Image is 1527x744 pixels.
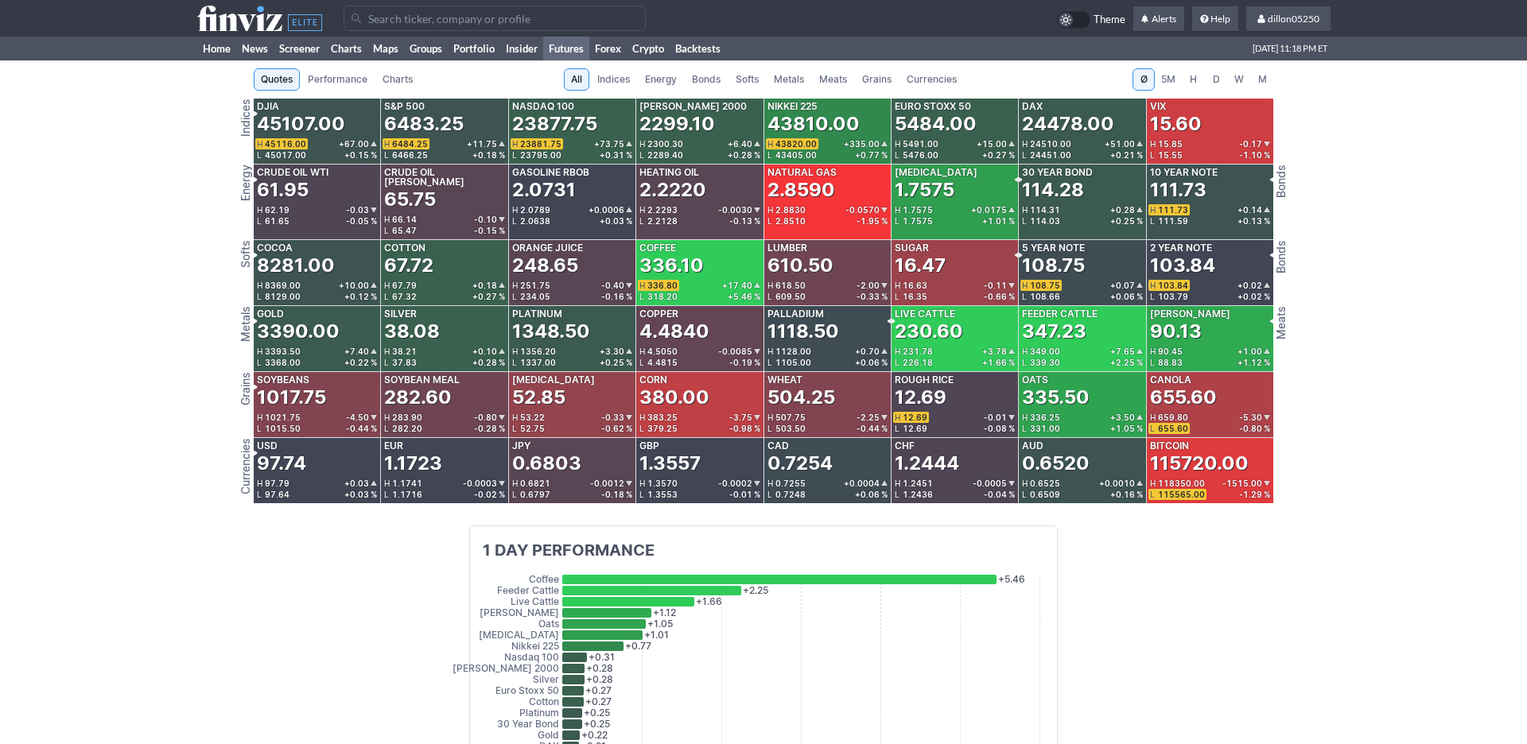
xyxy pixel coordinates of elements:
span: 5476.00 [903,150,938,160]
span: 108.75 [1030,281,1060,290]
div: 10 Year Note [1150,168,1218,177]
a: Lumber610.50H618.50-2.00L609.50-0.33 % [764,240,891,305]
span: Indices [597,72,630,87]
span: 1.7575 [903,216,933,226]
span: H [767,281,775,289]
div: +0.77 [855,151,888,159]
span: L [895,293,903,300]
div: Nikkei 225 [767,102,818,111]
span: 2.8830 [775,205,806,215]
span: +6.40 [728,140,752,148]
div: -0.05 [346,217,377,225]
div: -1.95 [857,217,888,225]
div: [PERSON_NAME] 2000 [639,102,747,111]
span: H [384,281,392,289]
span: % [881,151,888,159]
span: 251.75 [520,281,550,290]
a: Gasoline RBOB2.0731H2.0789+0.0006L2.0638+0.03 % [509,165,635,239]
span: 67.79 [392,281,417,290]
div: +0.27 [472,293,505,300]
span: Currencies [907,72,957,87]
a: Bonds [685,68,728,91]
a: Grains [855,68,899,91]
div: Lumber [767,243,807,253]
a: Meats [812,68,854,91]
div: 2299.10 [639,111,715,137]
div: Orange Juice [512,243,583,253]
div: 114.28 [1022,177,1084,203]
div: 103.84 [1150,253,1215,278]
span: % [1008,217,1015,225]
span: +51.00 [1105,140,1135,148]
a: VIX15.60H15.85-0.17L15.55-1.10 % [1147,99,1273,164]
div: Euro Stoxx 50 [895,102,971,111]
span: 43820.00 [775,139,817,149]
span: 24451.00 [1030,150,1071,160]
span: -0.11 [984,281,1007,289]
a: Metals [767,68,811,91]
a: Forex [589,37,627,60]
input: Search [344,6,646,31]
span: L [639,151,647,159]
span: % [1137,151,1143,159]
span: % [1264,293,1270,300]
div: 61.95 [257,177,309,203]
span: 8369.00 [265,281,301,290]
span: L [512,151,520,159]
span: Softs [736,72,759,87]
button: Ø [1133,68,1155,91]
span: -0.40 [601,281,624,289]
span: Quotes [261,72,293,87]
a: Crude Oil [PERSON_NAME]65.75H66.14-0.10L65.47-0.15 % [381,165,507,239]
span: 2289.40 [647,150,683,160]
span: 24510.00 [1030,139,1071,149]
div: 2 Year Note [1150,243,1212,253]
span: H [1150,281,1158,289]
span: M [1257,72,1268,87]
a: Indices [590,68,637,91]
div: 5484.00 [895,111,977,137]
a: Cocoa8281.00H8369.00+10.00L8129.00+0.12 % [254,240,380,305]
a: Coffee336.10H336.80+17.40L318.20+5.46 % [636,240,763,305]
span: L [767,293,775,300]
span: L [767,217,775,225]
span: H [512,140,520,148]
span: L [384,293,392,300]
a: News [236,37,274,60]
a: dillon05250 [1246,6,1331,32]
div: [MEDICAL_DATA] [895,168,977,177]
div: 15.60 [1150,111,1202,137]
span: -2.00 [857,281,880,289]
span: % [499,151,505,159]
span: % [1137,293,1143,300]
span: H [1150,206,1158,214]
span: L [257,217,265,225]
span: 103.84 [1158,281,1188,290]
span: 108.66 [1030,292,1060,301]
a: Platinum1348.50H1356.20+3.30L1337.00+0.25 % [509,306,635,371]
span: L [257,293,265,300]
span: L [1150,151,1158,159]
a: Palladium1118.50H1128.00+0.70L1105.00+0.06 % [764,306,891,371]
a: Insider [500,37,543,60]
span: L [895,151,903,159]
span: Metals [774,72,804,87]
div: 336.10 [639,253,704,278]
span: % [881,293,888,300]
span: 103.79 [1158,292,1188,301]
span: 234.05 [520,292,550,301]
a: Performance [301,68,375,91]
a: Groups [404,37,448,60]
div: +1.01 [982,217,1015,225]
div: +0.25 [1110,217,1143,225]
span: 2300.30 [647,139,683,149]
span: L [384,227,392,234]
div: 45107.00 [257,111,345,137]
a: All [564,68,589,91]
span: H [895,140,903,148]
span: H [895,281,903,289]
span: 2.2128 [647,216,678,226]
a: Copper4.4840H4.5050-0.0085L4.4815-0.19 % [636,306,763,371]
span: H [895,206,903,214]
span: H [257,140,265,148]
